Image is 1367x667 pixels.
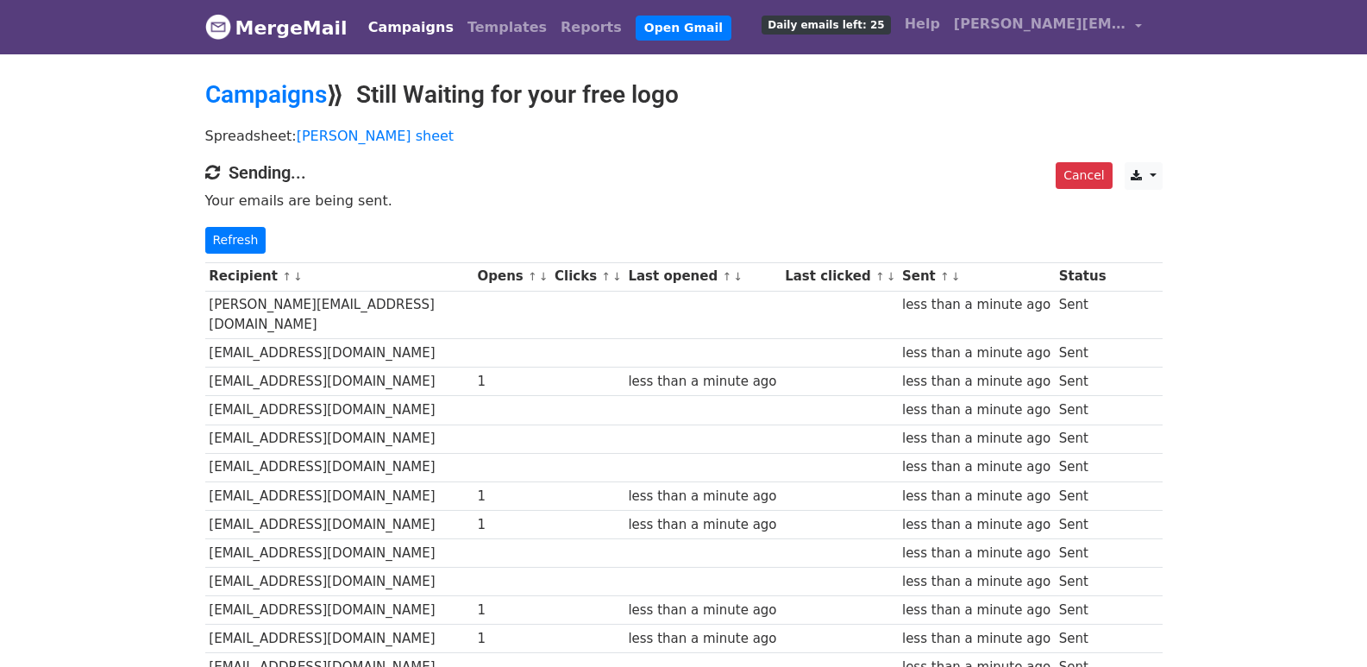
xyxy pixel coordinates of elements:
[902,629,1050,649] div: less than a minute ago
[205,339,473,368] td: [EMAIL_ADDRESS][DOMAIN_NAME]
[1055,625,1110,653] td: Sent
[722,270,731,283] a: ↑
[205,262,473,291] th: Recipient
[361,10,461,45] a: Campaigns
[205,192,1163,210] p: Your emails are being sent.
[902,372,1050,392] div: less than a minute ago
[1056,162,1112,189] a: Cancel
[554,10,629,45] a: Reports
[902,487,1050,507] div: less than a minute ago
[902,601,1050,620] div: less than a minute ago
[1055,262,1110,291] th: Status
[1055,396,1110,425] td: Sent
[205,368,473,396] td: [EMAIL_ADDRESS][DOMAIN_NAME]
[902,400,1050,420] div: less than a minute ago
[902,295,1050,315] div: less than a minute ago
[902,343,1050,363] div: less than a minute ago
[205,453,473,481] td: [EMAIL_ADDRESS][DOMAIN_NAME]
[628,629,776,649] div: less than a minute ago
[1055,510,1110,538] td: Sent
[205,596,473,625] td: [EMAIL_ADDRESS][DOMAIN_NAME]
[875,270,885,283] a: ↑
[550,262,624,291] th: Clicks
[1055,425,1110,453] td: Sent
[282,270,292,283] a: ↑
[628,372,776,392] div: less than a minute ago
[781,262,898,291] th: Last clicked
[205,538,473,567] td: [EMAIL_ADDRESS][DOMAIN_NAME]
[293,270,303,283] a: ↓
[755,7,897,41] a: Daily emails left: 25
[624,262,781,291] th: Last opened
[902,429,1050,449] div: less than a minute ago
[477,487,546,507] div: 1
[461,10,554,45] a: Templates
[733,270,743,283] a: ↓
[628,515,776,535] div: less than a minute ago
[612,270,622,283] a: ↓
[1055,538,1110,567] td: Sent
[902,572,1050,592] div: less than a minute ago
[205,510,473,538] td: [EMAIL_ADDRESS][DOMAIN_NAME]
[205,80,327,109] a: Campaigns
[902,457,1050,477] div: less than a minute ago
[205,481,473,510] td: [EMAIL_ADDRESS][DOMAIN_NAME]
[477,372,546,392] div: 1
[1055,481,1110,510] td: Sent
[477,601,546,620] div: 1
[628,601,776,620] div: less than a minute ago
[898,7,947,41] a: Help
[951,270,961,283] a: ↓
[947,7,1149,47] a: [PERSON_NAME][EMAIL_ADDRESS][DOMAIN_NAME]
[205,162,1163,183] h4: Sending...
[205,425,473,453] td: [EMAIL_ADDRESS][DOMAIN_NAME]
[297,128,454,144] a: [PERSON_NAME] sheet
[902,515,1050,535] div: less than a minute ago
[1055,368,1110,396] td: Sent
[1055,453,1110,481] td: Sent
[205,568,473,596] td: [EMAIL_ADDRESS][DOMAIN_NAME]
[902,544,1050,563] div: less than a minute ago
[1055,339,1110,368] td: Sent
[636,16,731,41] a: Open Gmail
[205,80,1163,110] h2: ⟫ Still Waiting for your free logo
[205,9,348,46] a: MergeMail
[887,270,896,283] a: ↓
[205,291,473,339] td: [PERSON_NAME][EMAIL_ADDRESS][DOMAIN_NAME]
[1055,596,1110,625] td: Sent
[205,14,231,40] img: MergeMail logo
[473,262,551,291] th: Opens
[528,270,537,283] a: ↑
[898,262,1055,291] th: Sent
[954,14,1126,35] span: [PERSON_NAME][EMAIL_ADDRESS][DOMAIN_NAME]
[762,16,890,35] span: Daily emails left: 25
[628,487,776,507] div: less than a minute ago
[205,127,1163,145] p: Spreadsheet:
[1055,568,1110,596] td: Sent
[205,227,267,254] a: Refresh
[940,270,950,283] a: ↑
[205,396,473,425] td: [EMAIL_ADDRESS][DOMAIN_NAME]
[601,270,611,283] a: ↑
[477,515,546,535] div: 1
[477,629,546,649] div: 1
[205,625,473,653] td: [EMAIL_ADDRESS][DOMAIN_NAME]
[1055,291,1110,339] td: Sent
[539,270,549,283] a: ↓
